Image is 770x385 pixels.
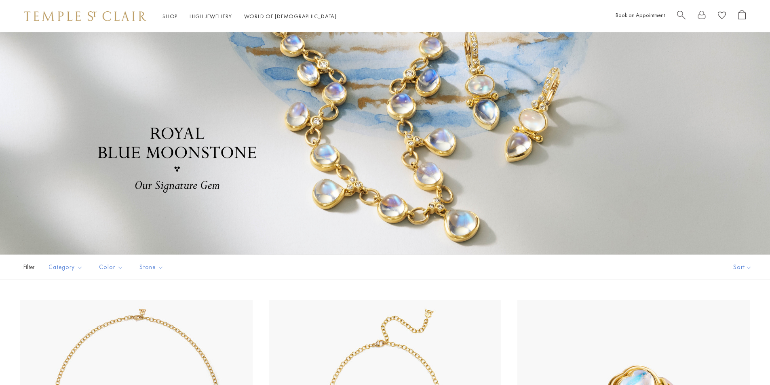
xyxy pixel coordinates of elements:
a: World of [DEMOGRAPHIC_DATA]World of [DEMOGRAPHIC_DATA] [244,13,337,20]
nav: Main navigation [162,11,337,21]
span: Category [44,262,89,272]
span: Stone [135,262,170,272]
a: Open Shopping Bag [738,10,746,23]
button: Stone [133,258,170,276]
button: Show sort by [715,255,770,280]
a: ShopShop [162,13,177,20]
button: Category [42,258,89,276]
img: Temple St. Clair [24,11,146,21]
a: High JewelleryHigh Jewellery [190,13,232,20]
a: Book an Appointment [616,11,665,19]
a: View Wishlist [718,10,726,23]
span: Color [95,262,129,272]
button: Color [93,258,129,276]
a: Search [677,10,686,23]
